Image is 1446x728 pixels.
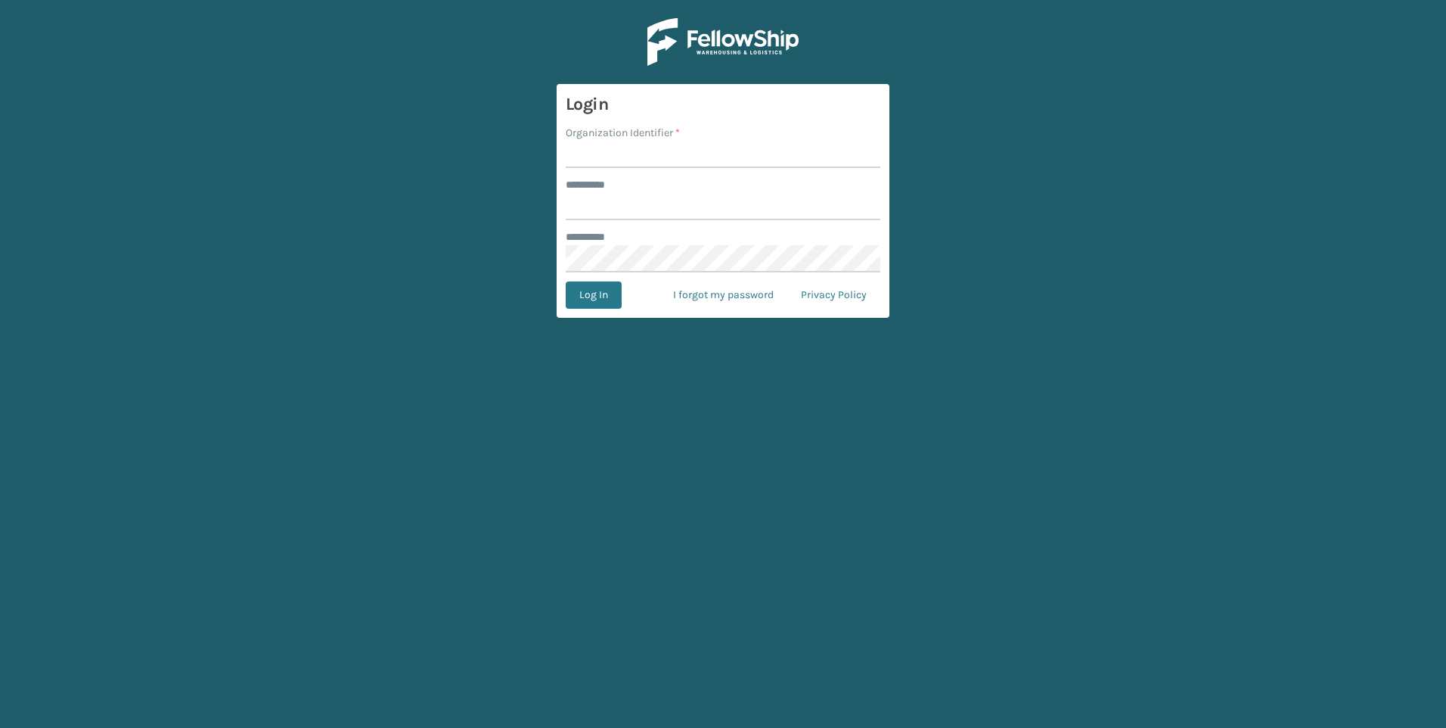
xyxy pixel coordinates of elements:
[566,125,680,141] label: Organization Identifier
[659,282,787,309] a: I forgot my password
[566,282,622,309] button: Log In
[787,282,880,309] a: Privacy Policy
[647,18,799,66] img: Logo
[566,93,880,116] h3: Login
